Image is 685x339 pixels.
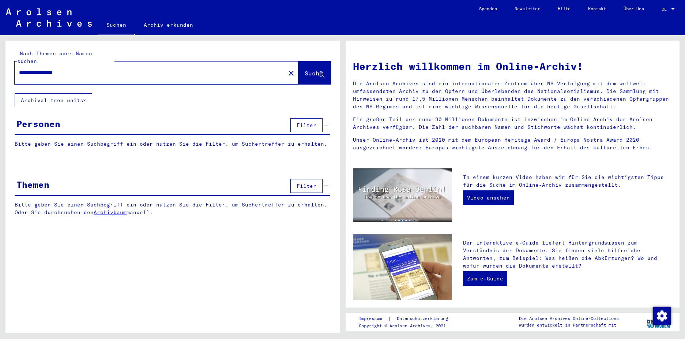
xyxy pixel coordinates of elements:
button: Filter [290,118,323,132]
span: Suche [305,70,323,77]
a: Video ansehen [463,190,514,205]
p: wurden entwickelt in Partnerschaft mit [519,322,619,328]
img: video.jpg [353,168,452,223]
button: Clear [284,66,298,80]
p: Unser Online-Archiv ist 2020 mit dem European Heritage Award / Europa Nostra Award 2020 ausgezeic... [353,136,673,152]
span: Filter [297,122,316,128]
p: Die Arolsen Archives sind ein internationales Zentrum über NS-Verfolgung mit dem weltweit umfasse... [353,80,673,111]
img: Arolsen_neg.svg [6,8,92,27]
div: | [359,315,457,323]
a: Impressum [359,315,388,323]
p: Ein großer Teil der rund 30 Millionen Dokumente ist inzwischen im Online-Archiv der Arolsen Archi... [353,116,673,131]
span: DE [662,7,670,12]
mat-icon: close [287,69,296,78]
p: In einem kurzen Video haben wir für Sie die wichtigsten Tipps für die Suche im Online-Archiv zusa... [463,174,672,189]
p: Bitte geben Sie einen Suchbegriff ein oder nutzen Sie die Filter, um Suchertreffer zu erhalten. [15,140,330,148]
p: Der interaktive e-Guide liefert Hintergrundwissen zum Verständnis der Dokumente. Sie finden viele... [463,239,672,270]
button: Suche [298,62,331,84]
img: eguide.jpg [353,234,452,300]
a: Archiv erkunden [135,16,202,34]
a: Zum e-Guide [463,271,507,286]
mat-label: Nach Themen oder Namen suchen [17,50,92,64]
a: Datenschutzerklärung [391,315,457,323]
img: Zustimmung ändern [653,307,671,325]
p: Copyright © Arolsen Archives, 2021 [359,323,457,329]
p: Bitte geben Sie einen Suchbegriff ein oder nutzen Sie die Filter, um Suchertreffer zu erhalten. O... [15,201,331,216]
button: Archival tree units [15,93,92,107]
div: Personen [16,117,60,130]
button: Filter [290,179,323,193]
h1: Herzlich willkommen im Online-Archiv! [353,59,673,74]
a: Suchen [98,16,135,35]
div: Themen [16,178,49,191]
img: yv_logo.png [645,313,673,331]
a: Archivbaum [94,209,127,216]
p: Die Arolsen Archives Online-Collections [519,315,619,322]
span: Filter [297,183,316,189]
